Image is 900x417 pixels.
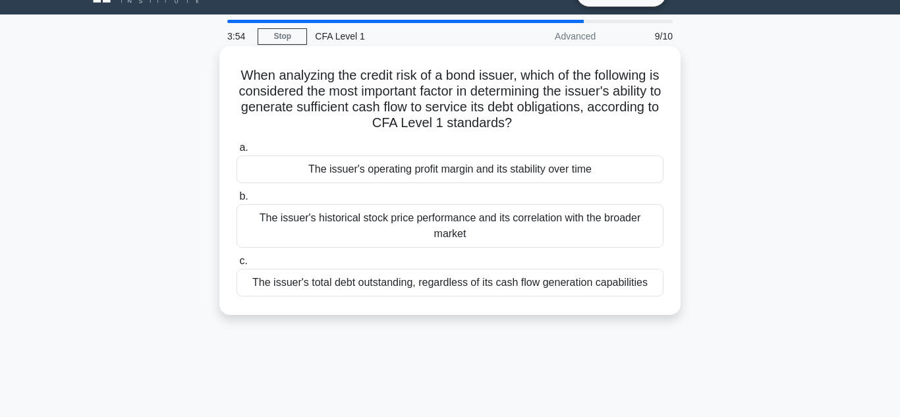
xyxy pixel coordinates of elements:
div: 9/10 [604,23,681,49]
h5: When analyzing the credit risk of a bond issuer, which of the following is considered the most im... [235,67,665,132]
div: CFA Level 1 [307,23,488,49]
div: The issuer's operating profit margin and its stability over time [237,155,663,183]
div: The issuer's total debt outstanding, regardless of its cash flow generation capabilities [237,269,663,296]
span: a. [239,142,248,153]
div: The issuer's historical stock price performance and its correlation with the broader market [237,204,663,248]
span: c. [239,255,247,266]
div: 3:54 [219,23,258,49]
span: b. [239,190,248,202]
div: Advanced [488,23,604,49]
a: Stop [258,28,307,45]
